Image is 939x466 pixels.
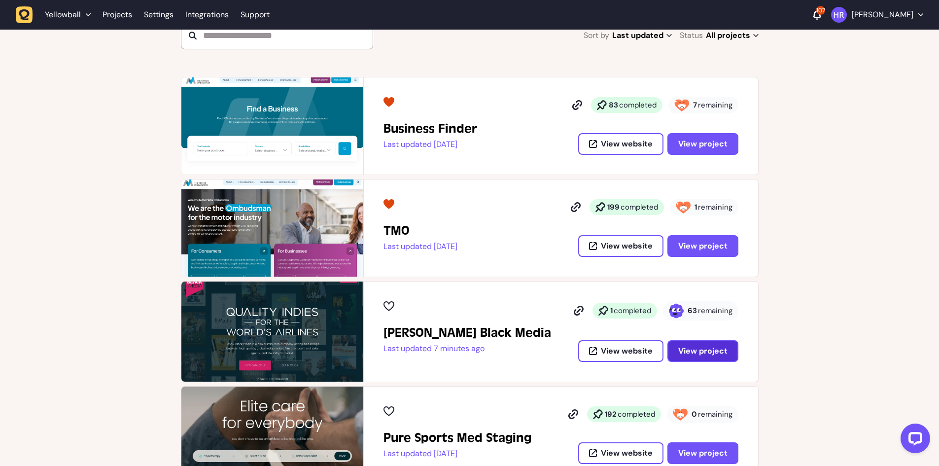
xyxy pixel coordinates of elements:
span: completed [614,306,651,316]
button: [PERSON_NAME] [831,7,923,23]
span: completed [619,100,657,110]
strong: 7 [693,100,697,110]
span: View project [678,346,728,356]
button: View project [667,442,738,464]
span: View project [678,448,728,458]
span: View website [601,449,653,457]
strong: 1 [610,306,613,316]
h2: Business Finder [383,121,477,137]
p: Last updated 7 minutes ago [383,344,551,354]
span: View project [678,241,728,251]
button: Yellowball [16,6,97,24]
strong: 1 [695,202,697,212]
span: All projects [706,29,759,42]
p: [PERSON_NAME] [852,10,913,20]
button: View project [667,235,738,257]
span: Last updated [612,29,672,42]
button: View website [578,442,663,464]
span: completed [618,409,655,419]
h2: Penny Black Media [383,325,551,341]
p: Last updated [DATE] [383,140,477,149]
strong: 199 [607,202,620,212]
p: Last updated [DATE] [383,242,457,251]
strong: 83 [609,100,618,110]
span: Yellowball [45,10,81,20]
strong: 63 [688,306,697,316]
a: Projects [103,6,132,24]
img: Harry Robinson [831,7,847,23]
h2: Pure Sports Med Staging [383,430,531,446]
button: View website [578,340,663,362]
button: View website [578,133,663,155]
span: View website [601,347,653,355]
h2: TMO [383,223,457,239]
img: Penny Black Media [181,282,363,382]
img: Business Finder [181,77,363,175]
img: TMO [181,179,363,277]
a: Support [241,10,270,20]
span: Status [680,29,703,42]
span: remaining [698,202,732,212]
a: Settings [144,6,174,24]
p: Last updated [DATE] [383,449,531,459]
a: Integrations [185,6,229,24]
span: remaining [698,100,732,110]
span: View project [678,139,728,149]
span: remaining [698,409,732,419]
span: Sort by [584,29,609,42]
span: completed [621,202,658,212]
button: View project [667,133,738,155]
div: 107 [816,6,825,15]
span: View website [601,140,653,148]
span: remaining [698,306,732,316]
span: View website [601,242,653,250]
strong: 0 [692,409,697,419]
iframe: LiveChat chat widget [893,420,934,461]
strong: 192 [605,409,617,419]
button: View website [578,235,663,257]
button: View project [667,340,738,362]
